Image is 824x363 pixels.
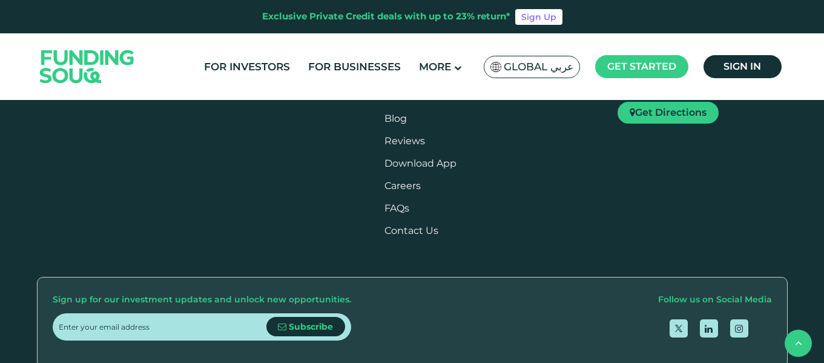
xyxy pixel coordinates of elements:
[704,55,782,78] a: Sign in
[384,113,407,124] a: Blog
[607,61,676,72] span: Get started
[700,319,718,338] a: open Linkedin
[262,10,510,24] div: Exclusive Private Credit deals with up to 23% return*
[658,293,772,307] div: Follow us on Social Media
[384,135,425,147] a: Reviews
[490,62,501,72] img: SA Flag
[59,313,266,341] input: Enter your email address
[384,180,421,191] span: Careers
[289,321,333,332] span: Subscribe
[515,9,562,25] a: Sign Up
[384,225,438,236] a: Contact Us
[419,61,451,73] span: More
[28,36,147,97] img: Logo
[504,60,573,74] span: Global عربي
[723,61,761,72] span: Sign in
[618,102,719,124] a: Get Directions
[201,57,293,77] a: For Investors
[384,202,409,214] a: FAQs
[675,325,682,332] img: twitter
[266,317,345,336] button: Subscribe
[53,293,351,307] div: Sign up for our investment updates and unlock new opportunities.
[670,319,688,338] a: open Twitter
[384,158,456,169] a: Download App
[730,319,748,338] a: open Instagram
[785,330,812,357] button: back
[384,90,520,102] a: Business Finance Calculator
[305,57,404,77] a: For Businesses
